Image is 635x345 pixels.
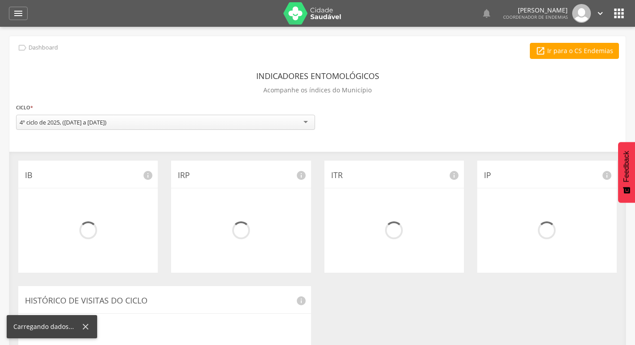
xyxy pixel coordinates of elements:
[503,7,568,13] p: [PERSON_NAME]
[296,295,307,306] i: info
[481,8,492,19] i: 
[449,170,459,181] i: info
[143,170,153,181] i: info
[484,170,610,181] p: IP
[296,170,307,181] i: info
[536,46,545,56] i: 
[29,44,58,51] p: Dashboard
[530,43,619,59] a: Ir para o CS Endemias
[595,4,605,23] a: 
[9,7,28,20] a: 
[13,8,24,19] i: 
[13,322,81,331] div: Carregando dados...
[503,14,568,20] span: Coordenador de Endemias
[618,142,635,203] button: Feedback - Mostrar pesquisa
[16,103,33,112] label: Ciclo
[256,68,379,84] header: Indicadores Entomológicos
[602,170,612,181] i: info
[612,6,626,21] i: 
[331,170,457,181] p: ITR
[623,151,631,182] span: Feedback
[25,170,151,181] p: IB
[263,84,372,96] p: Acompanhe os índices do Município
[20,118,107,126] div: 4º ciclo de 2025, ([DATE] a [DATE])
[481,4,492,23] a: 
[25,295,304,307] p: Histórico de Visitas do Ciclo
[178,170,304,181] p: IRP
[595,8,605,18] i: 
[17,43,27,53] i: 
